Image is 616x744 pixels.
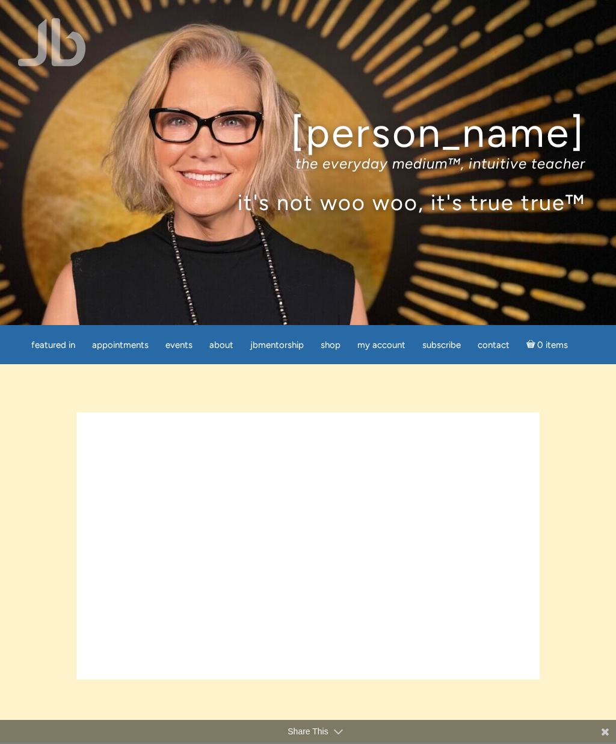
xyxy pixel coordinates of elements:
[158,333,200,357] a: Events
[350,333,413,357] a: My Account
[209,339,233,350] span: About
[24,333,82,357] a: featured in
[526,339,538,350] i: Cart
[31,155,585,172] p: the everyday medium™, intuitive teacher
[85,333,156,357] a: Appointments
[31,339,75,350] span: featured in
[313,333,348,357] a: Shop
[202,333,241,357] a: About
[31,189,585,215] p: it's not woo woo, it's true true™
[537,341,568,350] span: 0 items
[470,333,517,357] a: Contact
[18,18,86,66] img: Jamie Butler. The Everyday Medium
[250,339,304,350] span: JBMentorship
[92,339,149,350] span: Appointments
[519,332,576,357] a: Cart0 items
[422,339,461,350] span: Subscribe
[321,339,340,350] span: Shop
[357,339,405,350] span: My Account
[243,333,311,357] a: JBMentorship
[478,339,510,350] span: Contact
[31,110,585,155] h1: [PERSON_NAME]
[165,339,192,350] span: Events
[415,333,468,357] a: Subscribe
